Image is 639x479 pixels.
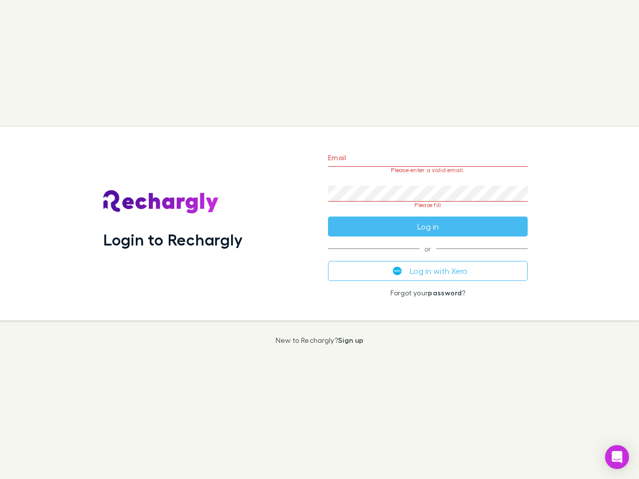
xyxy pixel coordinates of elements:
div: Open Intercom Messenger [605,445,629,469]
h1: Login to Rechargly [103,230,243,249]
a: Sign up [338,336,363,344]
button: Log in with Xero [328,261,528,281]
img: Xero's logo [393,266,402,275]
p: Please fill [328,202,528,209]
img: Rechargly's Logo [103,190,219,214]
p: Please enter a valid email. [328,167,528,174]
a: password [428,288,462,297]
p: New to Rechargly? [276,336,364,344]
button: Log in [328,217,528,237]
p: Forgot your ? [328,289,528,297]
